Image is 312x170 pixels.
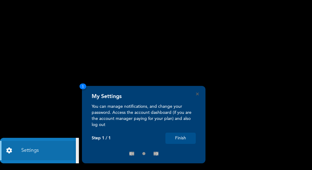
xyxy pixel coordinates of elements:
[80,83,86,89] span: 1
[196,93,199,95] button: Close
[92,93,122,100] h4: My Settings
[92,104,196,128] p: You can manage notifications, and change your password. Access the account dashboard (if you are ...
[165,133,196,144] button: Finish
[92,136,111,141] p: Step 1 / 1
